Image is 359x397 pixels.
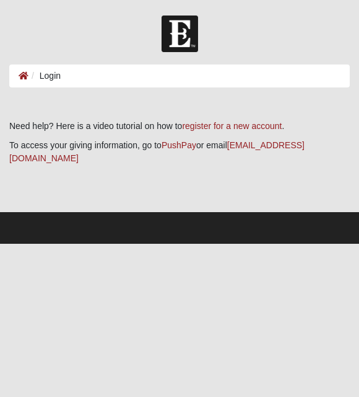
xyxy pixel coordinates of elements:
[162,140,196,150] a: PushPay
[162,16,198,52] img: Church of Eleven22 Logo
[182,121,282,131] a: register for a new account
[9,120,350,133] p: Need help? Here is a video tutorial on how to .
[28,69,61,83] li: Login
[9,139,350,165] p: To access your giving information, go to or email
